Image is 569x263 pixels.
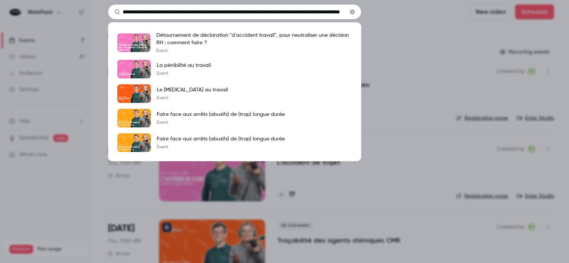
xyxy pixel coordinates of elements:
[157,135,285,143] p: Faire face aux arrêts (abusifs) de (trop) longue durée
[157,62,211,69] p: La pénibilité au travail
[117,60,151,78] img: La pénibilité au travail
[157,71,211,77] p: Event
[156,32,352,46] p: Détournement de déclaration "d'accident travail", pour neutraliser une décision RH : comment faire ?
[117,84,151,103] img: Le Bruit au travail
[117,33,150,52] img: Détournement de déclaration "d'accident travail", pour neutraliser une décision RH : comment faire ?
[157,144,285,150] p: Event
[157,95,228,101] p: Event
[157,111,285,118] p: Faire face aux arrêts (abusifs) de (trop) longue durée
[157,120,285,126] p: Event
[117,109,151,127] img: Faire face aux arrêts (abusifs) de (trop) longue durée
[157,86,228,94] p: Le [MEDICAL_DATA] au travail
[117,133,151,152] img: Faire face aux arrêts (abusifs) de (trop) longue durée
[346,6,358,18] button: Clear
[156,48,352,54] p: Event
